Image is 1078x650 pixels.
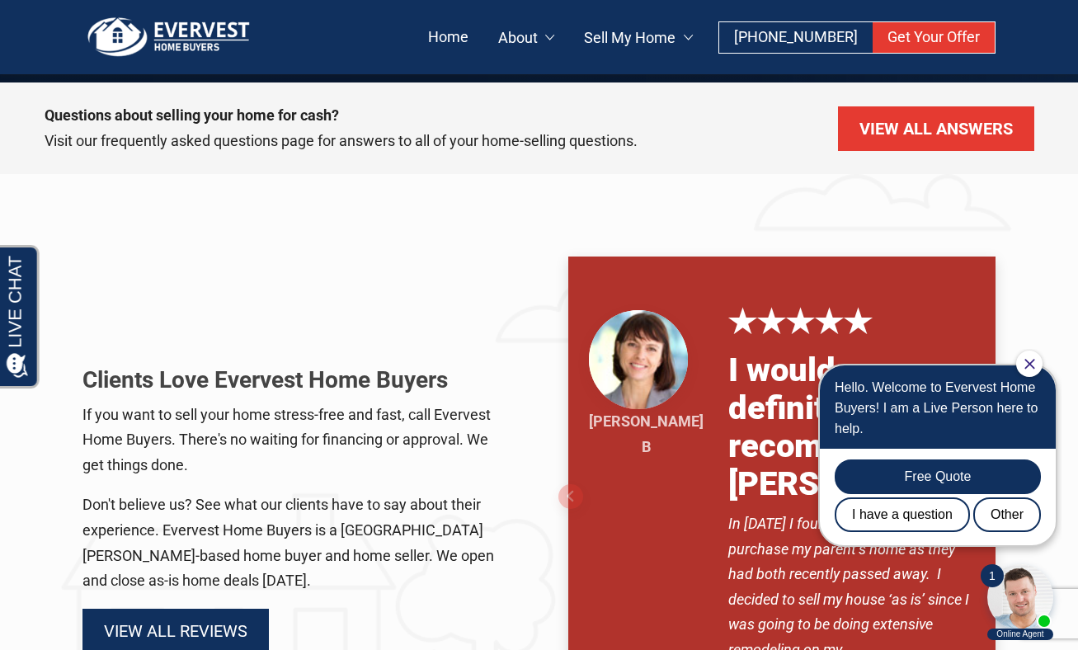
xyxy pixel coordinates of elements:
[873,22,995,53] a: Get Your Offer
[45,129,805,154] p: Visit our frequently asked questions page for answers to all of your home-selling questions.
[413,22,483,53] a: Home
[838,106,1034,151] a: View all Answers
[569,22,708,53] a: Sell My Home
[589,310,688,409] img: Cyndy B
[82,365,511,395] h2: Clients Love Evervest Home Buyers
[589,409,704,459] p: [PERSON_NAME] B
[82,403,511,478] p: If you want to sell your home stress-free and fast, call Evervest Home Buyers. There's no waiting...
[798,349,1062,642] iframe: Chat Invitation
[82,492,511,593] p: Don't believe us? See what our clients have to say about their experience. Evervest Home Buyers i...
[719,22,873,53] a: [PHONE_NUMBER]
[82,16,256,58] img: logo.png
[734,28,858,45] span: [PHONE_NUMBER]
[728,351,981,503] h4: I would definitely recommend [PERSON_NAME]
[45,103,805,129] p: Questions about selling your home for cash?
[40,13,133,34] span: Opens a chat window
[483,22,570,53] a: About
